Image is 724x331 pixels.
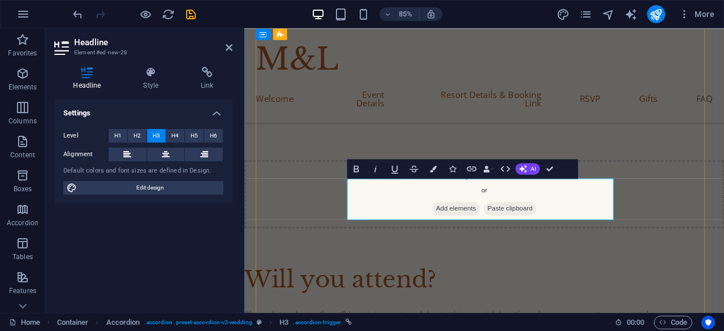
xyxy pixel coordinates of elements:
span: 00 00 [627,316,644,329]
h6: 85% [397,7,415,21]
button: H6 [204,129,223,143]
button: H5 [185,129,204,143]
span: H2 [133,129,141,143]
p: Boxes [14,184,32,194]
span: Paste clipboard [282,204,344,220]
p: Elements [8,83,37,92]
i: Navigator [602,8,615,21]
span: H4 [171,129,179,143]
h6: Session time [615,316,645,329]
span: Click to select. Double-click to edit [106,316,140,329]
p: Tables [12,252,33,261]
i: On resize automatically adjust zoom level to fit chosen device. [426,9,436,19]
button: H3 [147,129,166,143]
span: H3 [153,129,160,143]
button: design [557,7,570,21]
i: This element is linked [346,319,352,325]
h4: Settings [54,100,232,120]
button: Edit design [63,181,223,195]
button: Link [463,159,481,178]
button: HTML [496,159,514,178]
label: Level [63,129,109,143]
span: H1 [114,129,122,143]
p: Favorites [8,49,37,58]
span: Click to select. Double-click to edit [279,316,288,329]
i: AI Writer [624,8,637,21]
span: AI [531,166,536,171]
h4: Style [124,67,182,91]
button: More [674,5,719,23]
button: Usercentrics [701,316,715,329]
span: Code [659,316,687,329]
span: Edit design [80,181,220,195]
button: 85% [380,7,420,21]
h4: Headline [54,67,124,91]
h4: Link [182,67,232,91]
button: H2 [128,129,146,143]
p: Accordion [7,218,38,227]
div: Default colors and font sizes are defined in Design. [63,166,223,176]
button: Confirm (Ctrl+⏎) [541,159,559,178]
i: Design (Ctrl+Alt+Y) [557,8,570,21]
button: save [184,7,197,21]
button: Underline (Ctrl+U) [386,159,404,178]
i: Reload page [162,8,175,21]
button: Icons [443,159,462,178]
p: Features [9,286,36,295]
span: H6 [210,129,217,143]
button: Colors [424,159,442,178]
p: Columns [8,117,37,126]
a: Click to cancel selection. Double-click to open Pages [9,316,40,329]
button: Click here to leave preview mode and continue editing [139,7,152,21]
button: publish [647,5,665,23]
button: AI [515,163,540,174]
i: Pages (Ctrl+Alt+S) [579,8,592,21]
h2: Headline [74,37,232,48]
button: Code [654,316,692,329]
button: Data Bindings [482,159,495,178]
button: H1 [109,129,127,143]
button: Strikethrough [405,159,423,178]
button: Bold (Ctrl+B) [347,159,365,178]
i: Publish [649,8,662,21]
span: More [679,8,714,20]
button: reload [161,7,175,21]
button: text_generator [624,7,638,21]
span: . accordion-trigger [293,316,341,329]
nav: breadcrumb [57,316,352,329]
span: : [635,318,636,326]
span: Add elements [221,204,277,220]
button: pages [579,7,593,21]
span: H5 [191,129,198,143]
i: Undo: Change text (Ctrl+Z) [71,8,84,21]
button: Italic (Ctrl+I) [367,159,385,178]
i: This element is a customizable preset [257,319,262,325]
i: Save (Ctrl+S) [184,8,197,21]
span: Click to select. Double-click to edit [57,316,89,329]
button: H4 [166,129,185,143]
label: Alignment [63,148,109,161]
span: . accordion .preset-accordion-v3-wedding [144,316,252,329]
button: navigator [602,7,615,21]
p: Content [10,151,35,160]
button: undo [71,7,84,21]
h3: Element #ed-new-28 [74,48,210,58]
